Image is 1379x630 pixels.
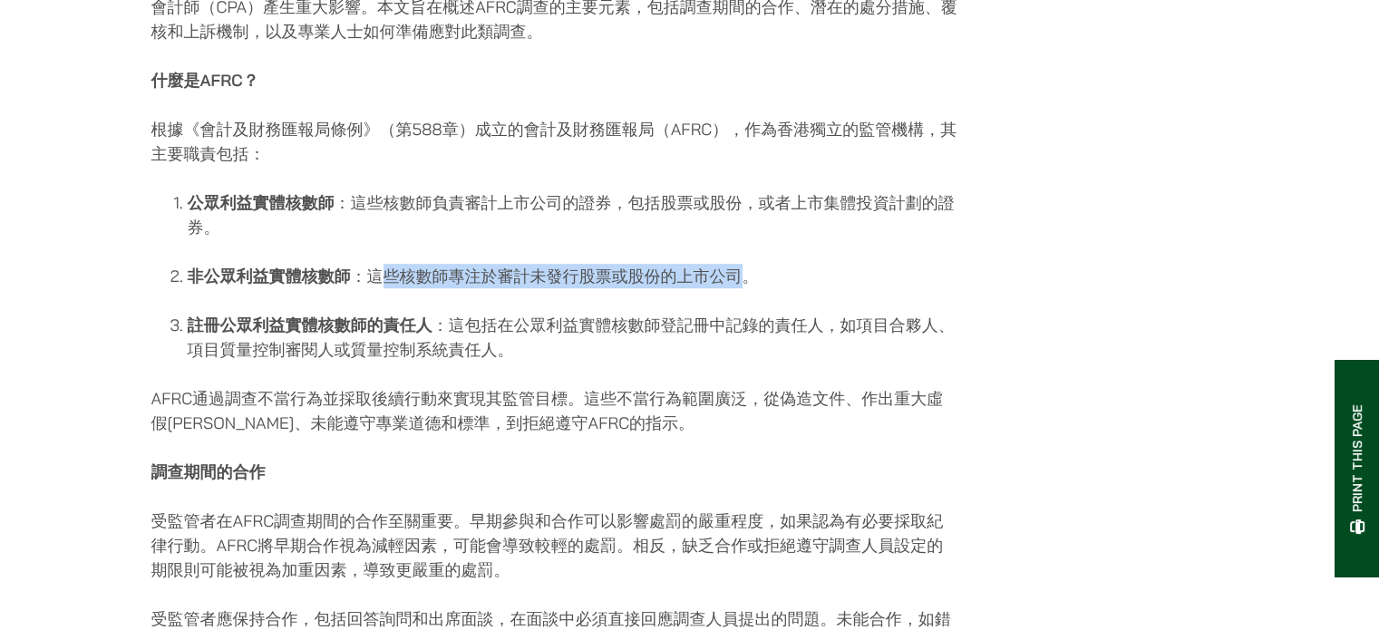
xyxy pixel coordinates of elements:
li: ：這包括在公眾利益實體核數師登記冊中記錄的責任人，如項目合夥人、項目質量控制審閱人或質量控制系統責任人。 [188,313,959,362]
p: AFRC通過調查不當行為並採取後續行動來實現其監管目標。這些不當行為範圍廣泛，從偽造文件、作出重大虛假[PERSON_NAME]、未能遵守專業道德和標準，到拒絕遵守AFRC的指示。 [151,386,959,435]
strong: 什麼是 [151,70,200,91]
strong: 註冊公眾利益實體核數師的責任人 [188,315,432,335]
strong: AFRC [200,70,243,91]
strong: 調查期間的合作 [151,461,266,482]
li: ：這些核數師負責審計上市公司的證券，包括股票或股份，或者上市集體投資計劃的證券。 [188,190,959,239]
li: ：這些核數師專注於審計未發行股票或股份的上市公司。 [188,264,959,288]
strong: 非公眾利益實體核數師 [188,266,351,286]
p: 根據《會計及財務匯報局條例》（第588章）成立的會計及財務匯報局（AFRC），作為香港獨立的監管機構，其主要職責包括： [151,117,959,166]
strong: 公眾利益實體核數師 [188,192,335,213]
strong: ？ [242,70,258,91]
p: 受監管者在AFRC調查期間的合作至關重要。早期參與和合作可以影響處罰的嚴重程度，如果認為有必要採取紀律行動。AFRC將早期合作視為減輕因素，可能會導致較輕的處罰。相反，缺乏合作或拒絕遵守調查人員... [151,509,959,582]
